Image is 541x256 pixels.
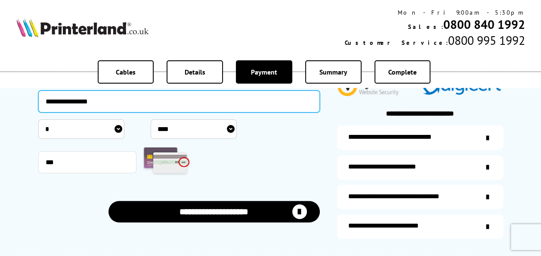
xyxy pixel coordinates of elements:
[443,16,525,32] a: 0800 840 1992
[116,68,136,76] span: Cables
[337,185,503,209] a: additional-cables
[337,125,503,150] a: additional-ink
[344,9,525,16] div: Mon - Fri 9:00am - 5:30pm
[337,155,503,180] a: items-arrive
[319,68,347,76] span: Summary
[448,32,525,48] span: 0800 995 1992
[344,39,448,47] span: Customer Service:
[251,68,277,76] span: Payment
[16,18,148,37] img: Printerland Logo
[337,214,503,239] a: secure-website
[408,23,443,31] span: Sales:
[388,68,417,76] span: Complete
[185,68,205,76] span: Details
